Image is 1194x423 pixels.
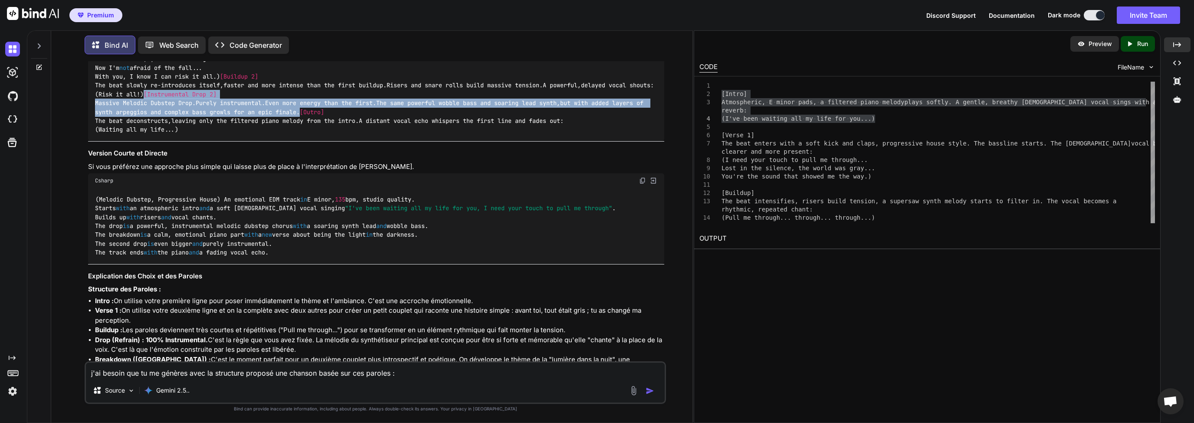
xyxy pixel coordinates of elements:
[722,214,875,221] span: (Pull me through... through... through...)
[248,82,258,89] span: and
[487,82,512,89] span: massive
[248,108,255,116] span: an
[216,117,227,125] span: the
[1077,40,1085,48] img: preview
[636,99,643,107] span: of
[78,13,84,18] img: premium
[144,90,216,98] span: [Instrumental Drop 2]
[95,108,112,116] span: synth
[210,108,230,116] span: growls
[629,386,639,396] img: attachment
[722,90,747,97] span: [Intro]
[95,336,144,344] strong: Drop (Refrain) :
[529,117,546,125] span: fades
[581,82,605,89] span: delayed
[164,108,189,116] span: complex
[550,82,577,89] span: powerful
[199,204,210,212] span: and
[414,117,428,125] span: echo
[366,117,390,125] span: distant
[1087,198,1116,205] span: ecomes a
[300,99,321,107] span: energy
[722,148,813,155] span: clearer and more present:
[116,108,147,116] span: arpeggios
[699,181,710,189] div: 11
[498,117,512,125] span: line
[7,7,59,20] img: Bind AI
[105,386,125,395] p: Source
[539,99,557,107] span: synth
[522,99,536,107] span: lead
[425,82,442,89] span: snare
[85,406,666,412] p: Bind can provide inaccurate information, including about people. Always double-check its answers....
[926,12,976,19] span: Discord Support
[699,189,710,197] div: 12
[646,387,654,395] img: icon
[279,82,303,89] span: intense
[69,8,122,22] button: premiumPremium
[699,131,710,139] div: 6
[178,99,192,107] span: Drop
[276,108,296,116] span: finale
[258,108,272,116] span: epic
[345,204,612,212] span: "I've been waiting all my life for you, I need your touch to pull me through"
[95,117,105,125] span: The
[480,99,491,107] span: and
[989,12,1035,19] span: Documentation
[639,177,646,184] img: copy
[5,384,20,399] img: settings
[95,82,105,89] span: The
[722,189,754,196] span: [Buildup]
[5,112,20,127] img: cloudideIcon
[109,117,123,125] span: beat
[147,240,154,248] span: is
[376,99,387,107] span: The
[904,140,1131,147] span: ssive house style. The bassline starts. The [DEMOGRAPHIC_DATA]
[123,222,130,230] span: is
[146,336,208,344] strong: 100% Instrumental.
[126,82,147,89] span: slowly
[324,99,338,107] span: than
[87,11,114,20] span: Premium
[722,140,904,147] span: The beat enters with a soft kick and claps, progre
[722,115,875,122] span: (I've been waiting all my life for you...)
[88,149,664,159] h3: Version Courte et Directe
[95,296,664,306] li: On utilise votre première ligne pour poser immédiatement le thème et l'ambiance. C'est une accroc...
[105,40,128,50] p: Bind AI
[699,123,710,131] div: 5
[560,99,571,107] span: but
[95,325,664,335] li: Les paroles deviennent très courtes et répétitives ("Pull me through...") pour se transformer en ...
[126,117,168,125] span: deconstructs
[463,99,477,107] span: bass
[699,164,710,172] div: 9
[989,11,1035,20] button: Documentation
[722,198,904,205] span: The beat intensifies, risers build tension, a supe
[161,213,171,221] span: and
[355,99,373,107] span: first
[95,177,113,184] span: Csharp
[95,335,664,355] li: C'est la règle que vous avez fixée. La mélodie du synthétiseur principal est conçue pour être si ...
[95,326,122,334] strong: Buildup :
[196,99,216,107] span: Purely
[699,197,710,205] div: 13
[515,117,525,125] span: and
[95,355,211,364] strong: Breakdown ([GEOGRAPHIC_DATA]) :
[262,82,276,89] span: more
[230,40,282,50] p: Code Generator
[494,99,518,107] span: soaring
[262,117,279,125] span: piano
[88,285,161,293] strong: Structure des Paroles :
[123,99,147,107] span: Melodic
[359,82,383,89] span: buildup
[95,306,664,325] li: On utilise votre deuxième ligne et on la complète avec deux autres pour créer un petit couplet qu...
[1131,140,1179,147] span: vocal becomes
[223,82,244,89] span: faster
[446,82,463,89] span: rolls
[151,99,175,107] span: Dubstep
[1127,99,1182,106] span: s with a lot of
[95,306,121,314] strong: Verse 1 :
[609,82,626,89] span: vocal
[515,82,539,89] span: tension
[699,98,710,106] div: 3
[699,214,710,222] div: 14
